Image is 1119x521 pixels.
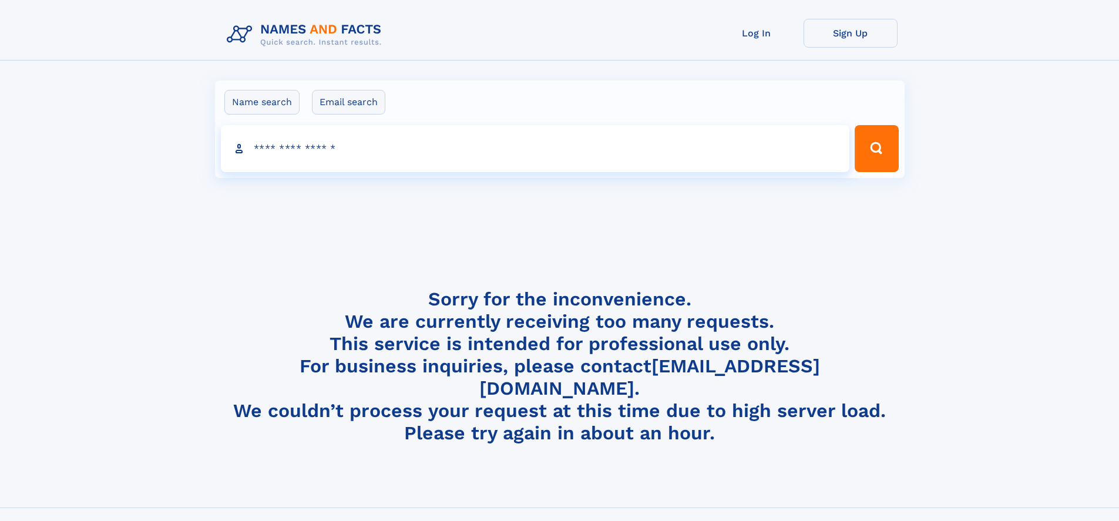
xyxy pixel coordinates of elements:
[224,90,300,115] label: Name search
[221,125,850,172] input: search input
[479,355,820,399] a: [EMAIL_ADDRESS][DOMAIN_NAME]
[312,90,385,115] label: Email search
[222,288,898,445] h4: Sorry for the inconvenience. We are currently receiving too many requests. This service is intend...
[710,19,804,48] a: Log In
[855,125,898,172] button: Search Button
[222,19,391,51] img: Logo Names and Facts
[804,19,898,48] a: Sign Up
